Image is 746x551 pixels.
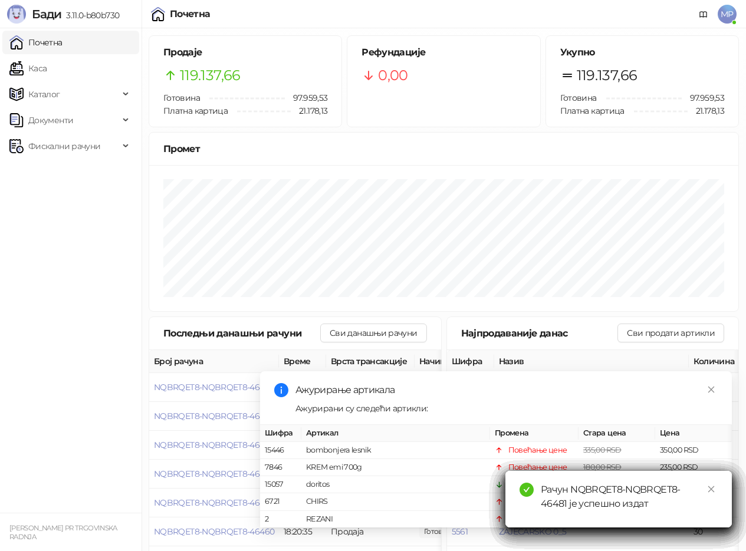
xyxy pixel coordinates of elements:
span: 119.137,66 [577,64,637,87]
span: Каталог [28,83,60,106]
div: Рачун NQBRQET8-NQBRQET8-46481 је успешно издат [541,483,718,511]
th: Врста трансакције [326,350,415,373]
span: Платна картица [163,105,228,116]
th: Време [279,350,326,373]
div: Почетна [170,9,211,19]
h5: Укупно [560,45,724,60]
td: bombonjera lesnik [301,442,490,459]
td: 2 [260,511,301,528]
th: Количина [689,350,742,373]
td: REZANI [301,511,490,528]
span: close [707,385,715,394]
div: Ажурирање артикала [295,383,718,397]
th: Шифра [447,350,494,373]
span: check-circle [520,483,534,497]
button: NQBRQET8-NQBRQET8-46463 [154,440,274,450]
button: NQBRQET8-NQBRQET8-46464 [154,411,274,421]
span: 335,00 RSD [583,446,622,454]
span: Готовина [163,93,200,103]
td: KREM emi 700g [301,460,490,477]
span: 119.137,66 [180,64,241,87]
h5: Продаје [163,45,327,60]
span: 0,00 [378,64,407,87]
button: NQBRQET8-NQBRQET8-46462 [154,468,274,479]
button: NQBRQET8-NQBRQET8-46461 [154,497,272,508]
button: NQBRQET8-NQBRQET8-46465 [154,382,274,392]
div: Ажурирани су следећи артикли: [295,402,718,415]
td: CHIRS [301,494,490,511]
span: Документи [28,108,73,132]
th: Број рачуна [149,350,279,373]
th: Промена [490,425,579,442]
a: Документација [694,5,713,24]
div: Повећање цене [508,444,567,456]
span: Готовина [560,93,597,103]
div: Последњи данашњи рачуни [163,326,320,341]
span: Фискални рачуни [28,134,100,158]
td: 15057 [260,477,301,494]
button: Сви данашњи рачуни [320,324,426,342]
th: Стара цена [579,425,655,442]
span: 180,00 RSD [583,463,622,472]
th: Цена [655,425,732,442]
th: Начини плаћања [415,350,533,373]
span: Платна картица [560,105,625,116]
span: close [707,485,715,493]
th: Шифра [260,425,301,442]
a: Close [705,383,718,396]
a: Close [705,483,718,496]
th: Назив [494,350,689,373]
img: Logo [7,5,26,24]
span: 21.178,13 [291,104,327,117]
a: Каса [9,57,47,80]
span: 97.959,53 [285,91,327,104]
td: 7846 [260,460,301,477]
div: Повећање цене [508,462,567,474]
span: MP [718,5,737,24]
button: Сви продати артикли [617,324,724,342]
td: 235,00 RSD [655,460,732,477]
span: Бади [32,7,61,21]
td: 350,00 RSD [655,442,732,459]
td: 6721 [260,494,301,511]
span: 3.11.0-b80b730 [61,10,119,21]
a: Почетна [9,31,63,54]
div: Промет [163,141,724,156]
span: 97.959,53 [682,91,724,104]
small: [PERSON_NAME] PR TRGOVINSKA RADNJA [9,524,117,541]
div: Најпродаваније данас [461,326,618,341]
button: NQBRQET8-NQBRQET8-46460 [154,526,274,537]
th: Артикал [301,425,490,442]
td: doritos [301,477,490,494]
span: 21.178,13 [688,104,724,117]
td: 15446 [260,442,301,459]
h5: Рефундације [362,45,525,60]
span: info-circle [274,383,288,397]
